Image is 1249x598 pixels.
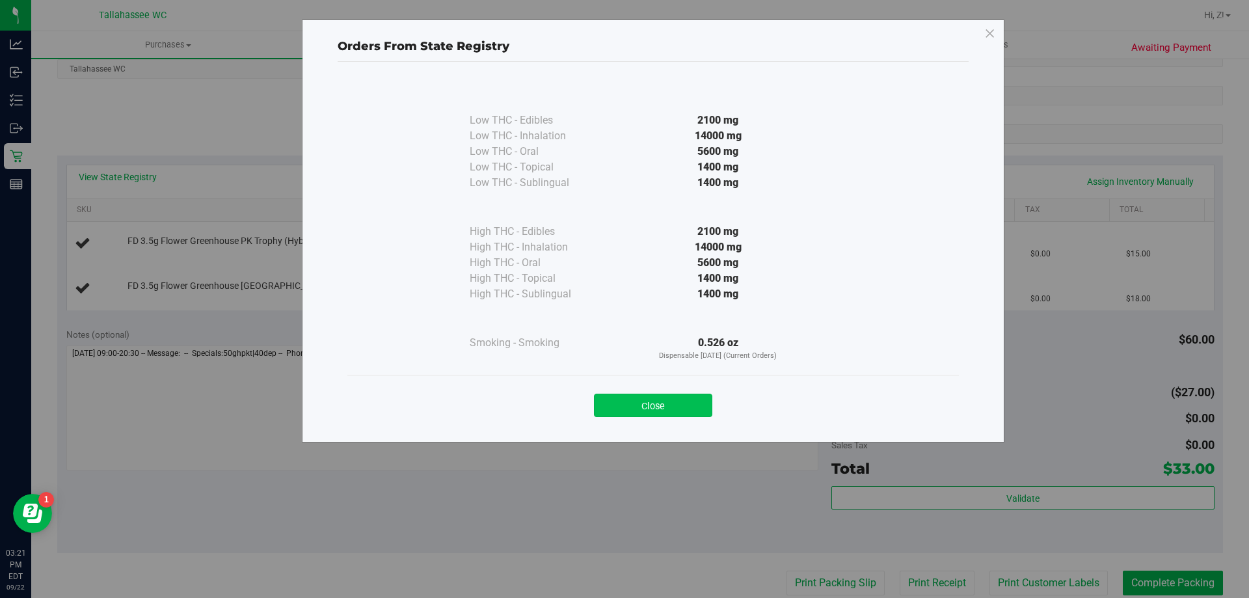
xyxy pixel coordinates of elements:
[470,159,600,175] div: Low THC - Topical
[470,144,600,159] div: Low THC - Oral
[600,159,837,175] div: 1400 mg
[470,255,600,271] div: High THC - Oral
[470,286,600,302] div: High THC - Sublingual
[600,239,837,255] div: 14000 mg
[600,113,837,128] div: 2100 mg
[600,175,837,191] div: 1400 mg
[600,335,837,362] div: 0.526 oz
[470,113,600,128] div: Low THC - Edibles
[470,239,600,255] div: High THC - Inhalation
[600,286,837,302] div: 1400 mg
[338,39,509,53] span: Orders From State Registry
[13,494,52,533] iframe: Resource center
[600,255,837,271] div: 5600 mg
[600,351,837,362] p: Dispensable [DATE] (Current Orders)
[600,271,837,286] div: 1400 mg
[600,128,837,144] div: 14000 mg
[470,128,600,144] div: Low THC - Inhalation
[594,394,712,417] button: Close
[38,492,54,508] iframe: Resource center unread badge
[600,144,837,159] div: 5600 mg
[470,224,600,239] div: High THC - Edibles
[470,271,600,286] div: High THC - Topical
[470,175,600,191] div: Low THC - Sublingual
[600,224,837,239] div: 2100 mg
[470,335,600,351] div: Smoking - Smoking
